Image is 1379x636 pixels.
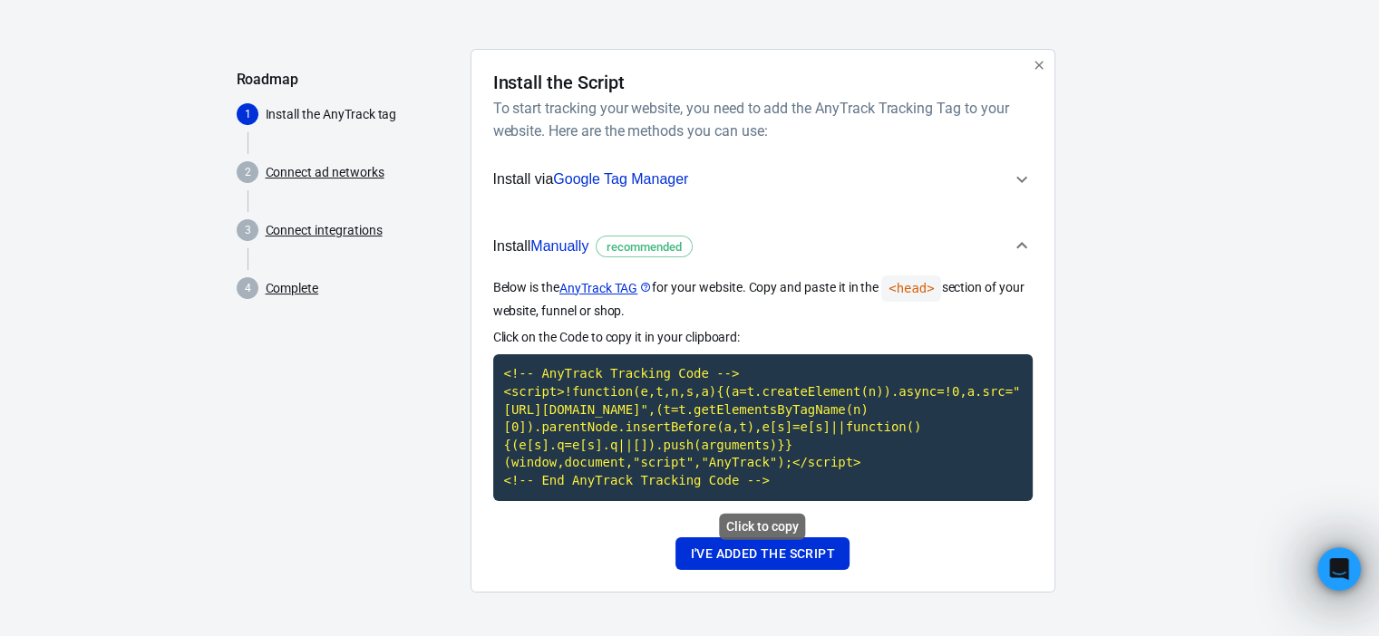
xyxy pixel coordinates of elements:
a: Connect ad networks [266,163,384,182]
p: Below is the for your website. Copy and paste it in the section of your website, funnel or shop. [493,275,1033,321]
span: Install [493,235,694,258]
button: Install viaGoogle Tag Manager [493,157,1033,202]
span: Install via [493,168,689,191]
p: Click on the Code to copy it in your clipboard: [493,328,1033,347]
p: Install the AnyTrack tag [266,105,456,124]
h4: Install the Script [493,72,625,93]
button: I've added the script [675,537,849,571]
text: 1 [244,108,250,120]
span: Google Tag Manager [553,171,688,187]
iframe: Intercom live chat [1317,547,1361,591]
button: InstallManuallyrecommended [493,217,1033,276]
span: recommended [600,238,688,256]
text: 2 [244,166,250,178]
a: AnyTrack TAG [559,279,652,298]
code: Click to copy [493,354,1033,500]
h5: Roadmap [237,71,456,89]
text: 3 [244,224,250,236]
div: Click to copy [719,514,805,540]
a: Connect integrations [266,221,383,240]
a: Complete [266,279,319,298]
code: <head> [881,275,941,302]
span: Manually [530,238,588,254]
text: 4 [244,282,250,294]
h6: To start tracking your website, you need to add the AnyTrack Tracking Tag to your website. Here a... [493,97,1025,142]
